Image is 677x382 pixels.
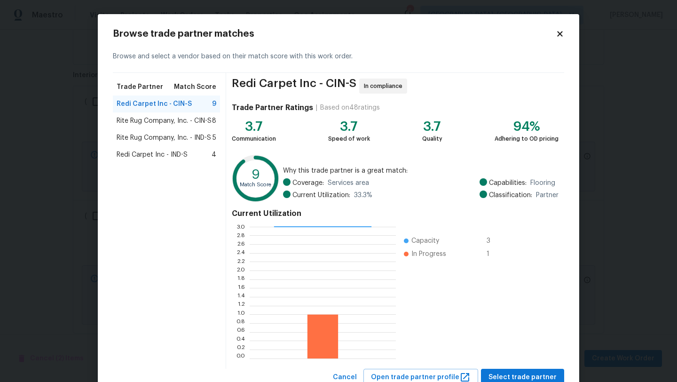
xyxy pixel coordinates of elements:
[236,250,245,256] text: 2.4
[236,347,245,352] text: 0.2
[236,320,245,326] text: 0.8
[232,209,559,218] h4: Current Utilization
[212,99,216,109] span: 9
[313,103,320,112] div: |
[489,191,532,200] span: Classification:
[117,116,212,126] span: Rite Rug Company, Inc. - CIN-S
[328,178,369,188] span: Services area
[237,311,245,317] text: 1.0
[364,81,406,91] span: In compliance
[536,191,559,200] span: Partner
[240,182,271,187] text: Match Score
[495,134,559,143] div: Adhering to OD pricing
[212,116,216,126] span: 8
[117,133,211,143] span: Rite Rug Company, Inc. - IND-S
[117,99,192,109] span: Redi Carpet Inc - CIN-S
[236,224,245,230] text: 3.0
[320,103,380,112] div: Based on 48 ratings
[487,249,502,259] span: 1
[236,338,245,343] text: 0.4
[232,134,276,143] div: Communication
[117,82,163,92] span: Trade Partner
[113,29,556,39] h2: Browse trade partner matches
[113,40,564,73] div: Browse and select a vendor based on their match score with this work order.
[232,79,356,94] span: Redi Carpet Inc - CIN-S
[489,178,527,188] span: Capabilities:
[411,236,439,246] span: Capacity
[236,356,245,361] text: 0.0
[174,82,216,92] span: Match Score
[237,241,245,247] text: 2.6
[212,150,216,159] span: 4
[252,168,260,181] text: 9
[237,294,245,300] text: 1.4
[236,329,245,335] text: 0.6
[422,122,442,131] div: 3.7
[237,259,245,264] text: 2.2
[238,303,245,309] text: 1.2
[328,134,370,143] div: Speed of work
[232,103,313,112] h4: Trade Partner Ratings
[283,166,559,175] span: Why this trade partner is a great match:
[236,232,245,238] text: 2.8
[232,122,276,131] div: 3.7
[292,178,324,188] span: Coverage:
[237,277,245,282] text: 1.8
[328,122,370,131] div: 3.7
[422,134,442,143] div: Quality
[236,268,245,273] text: 2.0
[213,133,216,143] span: 5
[411,249,446,259] span: In Progress
[354,191,372,200] span: 33.3 %
[495,122,559,131] div: 94%
[530,178,555,188] span: Flooring
[487,236,502,246] span: 3
[292,191,350,200] span: Current Utilization:
[238,285,245,291] text: 1.6
[117,150,188,159] span: Redi Carpet Inc - IND-S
